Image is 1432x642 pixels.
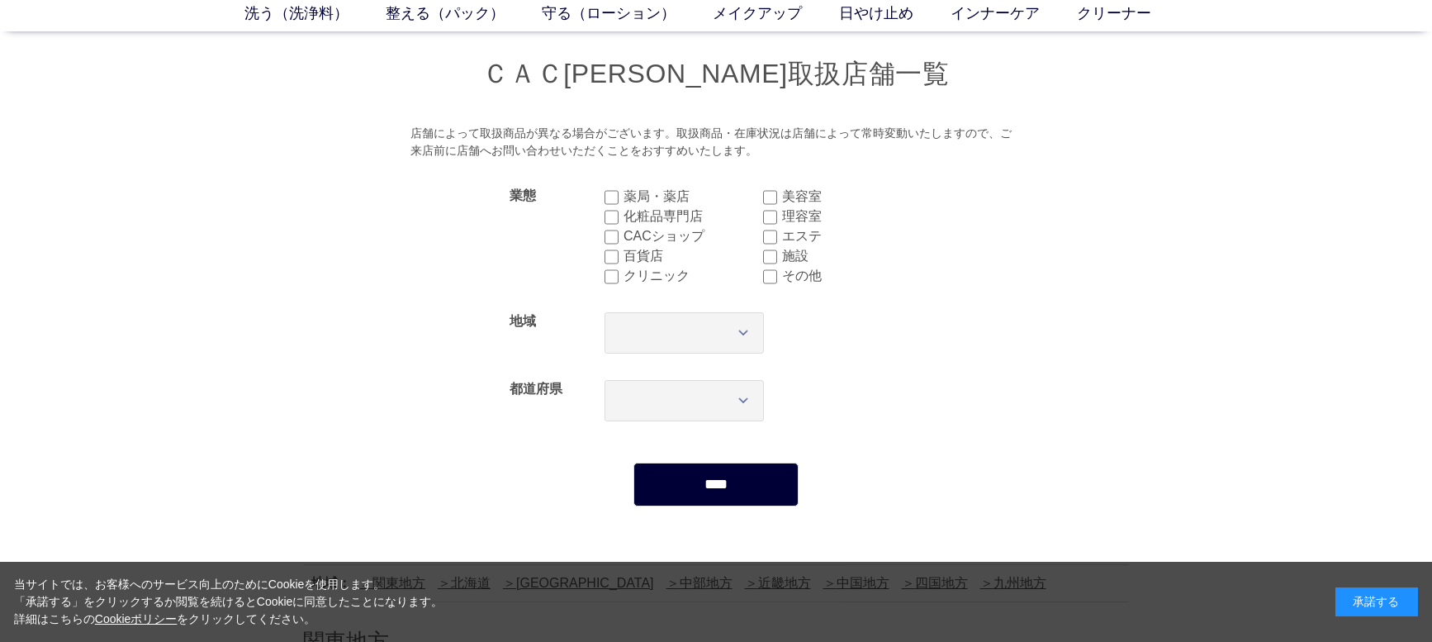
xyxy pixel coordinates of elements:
a: クリーナー [1077,2,1188,25]
h1: ＣＡＣ[PERSON_NAME]取扱店舗一覧 [303,56,1129,92]
label: 地域 [510,314,536,328]
label: 薬局・薬店 [624,187,763,207]
div: 店舗によって取扱商品が異なる場合がございます。取扱商品・在庫状況は店舗によって常時変動いたしますので、ご来店前に店舗へお問い合わせいただくことをおすすめいたします。 [410,125,1022,160]
a: メイクアップ [713,2,839,25]
label: クリニック [624,266,763,286]
a: 日やけ止め [839,2,951,25]
label: 施設 [782,246,922,266]
label: 理容室 [782,207,922,226]
a: 守る（ローション） [542,2,713,25]
div: 承諾する [1335,587,1418,616]
a: 整える（パック） [386,2,542,25]
a: Cookieポリシー [95,612,178,625]
label: エステ [782,226,922,246]
label: 百貨店 [624,246,763,266]
a: インナーケア [951,2,1077,25]
label: 美容室 [782,187,922,207]
label: 化粧品専門店 [624,207,763,226]
a: 洗う（洗浄料） [244,2,386,25]
label: CACショップ [624,226,763,246]
label: 都道府県 [510,382,562,396]
label: 業態 [510,188,536,202]
div: 当サイトでは、お客様へのサービス向上のためにCookieを使用します。 「承諾する」をクリックするか閲覧を続けるとCookieに同意したことになります。 詳細はこちらの をクリックしてください。 [14,576,443,628]
label: その他 [782,266,922,286]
